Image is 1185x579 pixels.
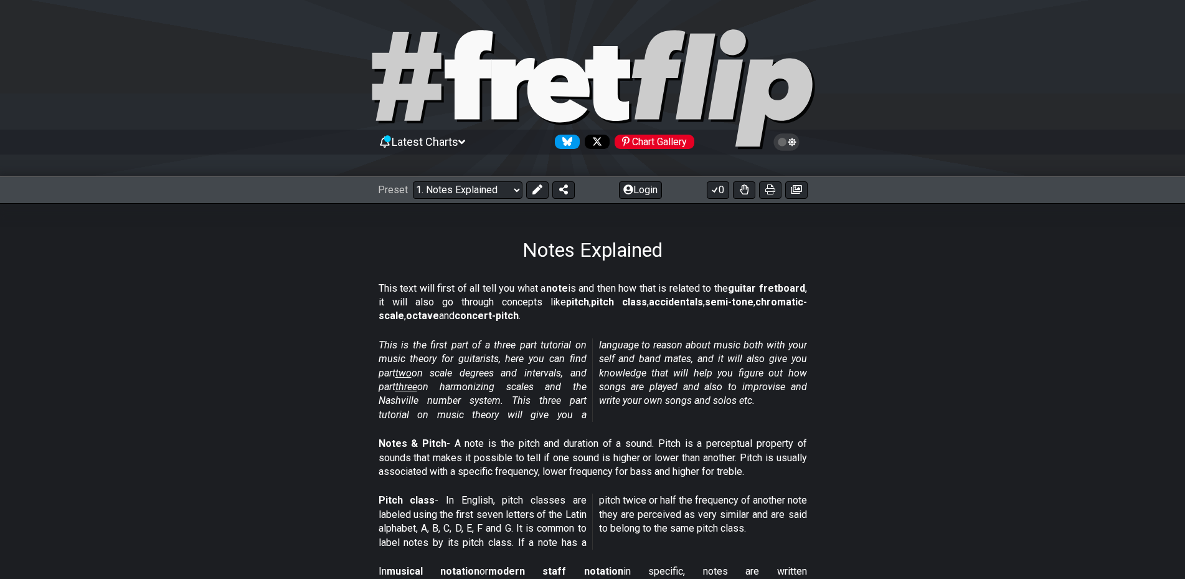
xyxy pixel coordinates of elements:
p: - A note is the pitch and duration of a sound. Pitch is a perceptual property of sounds that make... [379,437,807,479]
button: Login [619,181,662,199]
strong: musical notation [387,565,479,577]
button: Share Preset [552,181,575,199]
strong: accidentals [649,296,703,308]
span: two [395,367,412,379]
strong: note [546,282,568,294]
button: Create image [785,181,808,199]
a: Follow #fretflip at Bluesky [550,135,580,149]
span: three [395,381,417,393]
button: Edit Preset [526,181,549,199]
span: Latest Charts [392,135,458,148]
p: This text will first of all tell you what a is and then how that is related to the , it will also... [379,282,807,323]
button: Toggle Dexterity for all fretkits [733,181,755,199]
div: Chart Gallery [615,135,694,149]
strong: pitch [566,296,589,308]
strong: concert-pitch [455,310,519,322]
a: #fretflip at Pinterest [610,135,694,149]
button: 0 [707,181,729,199]
span: Preset [378,184,408,196]
strong: octave [406,310,439,322]
span: Toggle light / dark theme [780,136,794,148]
strong: semi-tone [705,296,753,308]
a: Follow #fretflip at X [580,135,610,149]
p: - In English, pitch classes are labeled using the first seven letters of the Latin alphabet, A, B... [379,494,807,550]
h1: Notes Explained [522,238,663,262]
strong: Notes & Pitch [379,438,446,449]
select: Preset [413,181,522,199]
strong: Pitch class [379,494,435,506]
strong: modern staff notation [488,565,623,577]
strong: guitar fretboard [728,282,805,294]
button: Print [759,181,781,199]
em: This is the first part of a three part tutorial on music theory for guitarists, here you can find... [379,339,807,421]
strong: pitch class [591,296,647,308]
